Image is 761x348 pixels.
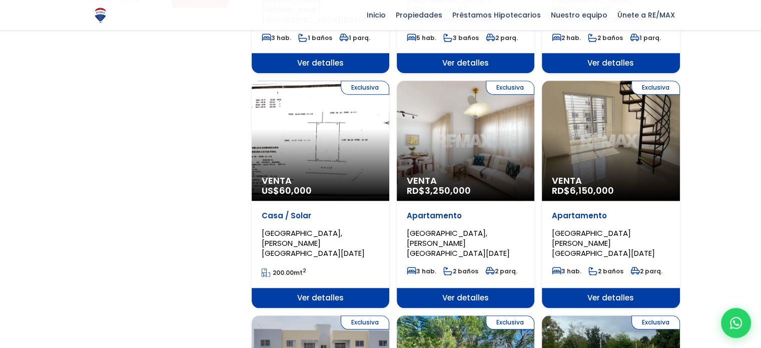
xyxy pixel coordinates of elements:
[486,315,534,329] span: Exclusiva
[303,267,306,274] sup: 2
[252,288,389,308] span: Ver detalles
[262,268,306,277] span: mt
[262,228,365,258] span: [GEOGRAPHIC_DATA], [PERSON_NAME][GEOGRAPHIC_DATA][DATE]
[339,34,370,42] span: 1 parq.
[362,8,391,23] span: Inicio
[92,7,109,24] img: Logo de REMAX
[397,81,534,308] a: Exclusiva Venta RD$3,250,000 Apartamento [GEOGRAPHIC_DATA], [PERSON_NAME][GEOGRAPHIC_DATA][DATE] ...
[262,176,379,186] span: Venta
[298,34,332,42] span: 1 baños
[252,81,389,308] a: Exclusiva Venta US$60,000 Casa / Solar [GEOGRAPHIC_DATA], [PERSON_NAME][GEOGRAPHIC_DATA][DATE] 20...
[552,228,655,258] span: [GEOGRAPHIC_DATA][PERSON_NAME][GEOGRAPHIC_DATA][DATE]
[542,81,679,308] a: Exclusiva Venta RD$6,150,000 Apartamento [GEOGRAPHIC_DATA][PERSON_NAME][GEOGRAPHIC_DATA][DATE] 3 ...
[262,184,312,197] span: US$
[552,176,669,186] span: Venta
[552,34,581,42] span: 2 hab.
[552,211,669,221] p: Apartamento
[252,53,389,73] span: Ver detalles
[262,211,379,221] p: Casa / Solar
[552,184,614,197] span: RD$
[631,81,680,95] span: Exclusiva
[262,34,291,42] span: 3 hab.
[341,315,389,329] span: Exclusiva
[588,267,623,275] span: 2 baños
[631,315,680,329] span: Exclusiva
[407,211,524,221] p: Apartamento
[407,228,510,258] span: [GEOGRAPHIC_DATA], [PERSON_NAME][GEOGRAPHIC_DATA][DATE]
[552,267,581,275] span: 3 hab.
[630,34,661,42] span: 1 parq.
[447,8,546,23] span: Préstamos Hipotecarios
[542,53,679,73] span: Ver detalles
[443,34,479,42] span: 3 baños
[407,34,436,42] span: 5 hab.
[273,268,294,277] span: 200.00
[391,8,447,23] span: Propiedades
[486,81,534,95] span: Exclusiva
[630,267,662,275] span: 2 parq.
[407,176,524,186] span: Venta
[279,184,312,197] span: 60,000
[486,34,518,42] span: 2 parq.
[341,81,389,95] span: Exclusiva
[407,184,471,197] span: RD$
[570,184,614,197] span: 6,150,000
[443,267,478,275] span: 2 baños
[407,267,436,275] span: 3 hab.
[612,8,680,23] span: Únete a RE/MAX
[542,288,679,308] span: Ver detalles
[546,8,612,23] span: Nuestro equipo
[588,34,623,42] span: 2 baños
[485,267,517,275] span: 2 parq.
[425,184,471,197] span: 3,250,000
[397,53,534,73] span: Ver detalles
[397,288,534,308] span: Ver detalles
